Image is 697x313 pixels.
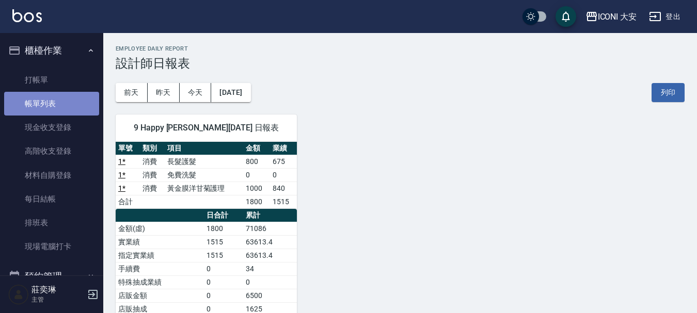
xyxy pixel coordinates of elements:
td: 消費 [140,155,164,168]
a: 排班表 [4,211,99,235]
a: 每日結帳 [4,187,99,211]
button: [DATE] [211,83,250,102]
th: 項目 [165,142,243,155]
table: a dense table [116,142,297,209]
th: 日合計 [204,209,243,222]
td: 0 [204,262,243,275]
h3: 設計師日報表 [116,56,685,71]
td: 指定實業績 [116,249,204,262]
a: 高階收支登錄 [4,139,99,163]
td: 0 [204,289,243,302]
td: 1515 [204,249,243,262]
td: 1000 [243,182,270,195]
div: ICONI 大安 [598,10,637,23]
td: 0 [270,168,297,182]
button: 櫃檯作業 [4,37,99,64]
h2: Employee Daily Report [116,45,685,52]
img: Person [8,284,29,305]
td: 1800 [204,222,243,235]
td: 1800 [243,195,270,208]
td: 黃金膜洋甘菊護理 [165,182,243,195]
td: 34 [243,262,297,275]
td: 63613.4 [243,249,297,262]
button: 昨天 [148,83,180,102]
td: 消費 [140,182,164,195]
td: 71086 [243,222,297,235]
button: 今天 [180,83,212,102]
a: 現金收支登錄 [4,116,99,139]
td: 1515 [270,195,297,208]
button: 前天 [116,83,148,102]
td: 800 [243,155,270,168]
td: 消費 [140,168,164,182]
td: 63613.4 [243,235,297,249]
button: 列印 [652,83,685,102]
a: 材料自購登錄 [4,163,99,187]
td: 1515 [204,235,243,249]
button: 預約管理 [4,263,99,290]
th: 單號 [116,142,140,155]
td: 合計 [116,195,140,208]
td: 0 [243,275,297,289]
td: 店販金額 [116,289,204,302]
td: 675 [270,155,297,168]
td: 840 [270,182,297,195]
th: 類別 [140,142,164,155]
td: 特殊抽成業績 [116,275,204,289]
td: 0 [204,275,243,289]
a: 現場電腦打卡 [4,235,99,258]
th: 累計 [243,209,297,222]
button: ICONI 大安 [581,6,641,27]
td: 0 [243,168,270,182]
button: 登出 [645,7,685,26]
th: 業績 [270,142,297,155]
td: 金額(虛) [116,222,204,235]
button: save [556,6,576,27]
span: 9 Happy [PERSON_NAME][DATE] 日報表 [128,123,284,133]
td: 手續費 [116,262,204,275]
td: 實業績 [116,235,204,249]
th: 金額 [243,142,270,155]
h5: 莊奕琳 [31,285,84,295]
td: 6500 [243,289,297,302]
td: 長髮護髮 [165,155,243,168]
td: 免費洗髮 [165,168,243,182]
img: Logo [12,9,42,22]
p: 主管 [31,295,84,304]
a: 打帳單 [4,68,99,92]
a: 帳單列表 [4,92,99,116]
